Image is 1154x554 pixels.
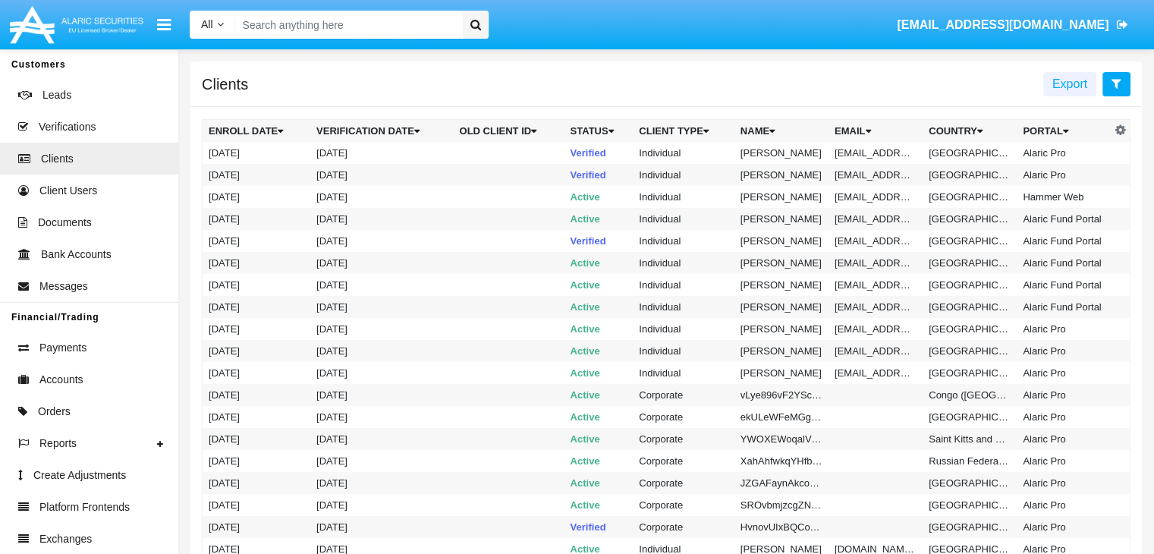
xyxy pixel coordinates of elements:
th: Status [564,120,634,143]
td: Alaric Pro [1017,384,1111,406]
td: Active [564,252,634,274]
th: Country [923,120,1017,143]
td: Active [564,362,634,384]
input: Search [235,11,458,39]
span: Orders [38,404,71,420]
td: Individual [633,186,734,208]
td: Alaric Pro [1017,428,1111,450]
span: Accounts [39,372,83,388]
td: [DATE] [203,186,310,208]
a: All [190,17,235,33]
th: Email [829,120,923,143]
td: [GEOGRAPHIC_DATA] [923,340,1017,362]
td: [PERSON_NAME] [734,296,829,318]
td: Alaric Pro [1017,406,1111,428]
td: SROvbmjzcgZNQgc [734,494,829,516]
td: [DATE] [310,516,453,538]
td: [EMAIL_ADDRESS][DOMAIN_NAME] [829,230,923,252]
span: Reports [39,436,77,452]
td: [EMAIL_ADDRESS][DOMAIN_NAME] [829,362,923,384]
th: Enroll date [203,120,310,143]
span: Platform Frontends [39,499,130,515]
td: HvnovUIxBQCoFVz [734,516,829,538]
td: [DATE] [203,142,310,164]
td: Alaric Pro [1017,494,1111,516]
td: [GEOGRAPHIC_DATA] [923,230,1017,252]
td: [DATE] [203,428,310,450]
th: Portal [1017,120,1111,143]
td: [EMAIL_ADDRESS][DOMAIN_NAME] [829,318,923,340]
td: Individual [633,362,734,384]
td: Individual [633,318,734,340]
td: [DATE] [310,230,453,252]
td: [DATE] [203,472,310,494]
button: Export [1043,72,1096,96]
td: Corporate [633,494,734,516]
td: [DATE] [310,296,453,318]
td: [GEOGRAPHIC_DATA] [923,406,1017,428]
td: Corporate [633,384,734,406]
span: Client Users [39,183,97,199]
td: Corporate [633,450,734,472]
td: [PERSON_NAME] [734,318,829,340]
span: Leads [42,87,71,103]
td: [PERSON_NAME] [734,208,829,230]
span: [EMAIL_ADDRESS][DOMAIN_NAME] [897,18,1108,31]
td: XahAhfwkqYHfbBO [734,450,829,472]
td: [EMAIL_ADDRESS][DOMAIN_NAME] [829,296,923,318]
td: Active [564,494,634,516]
td: Alaric Pro [1017,142,1111,164]
td: Individual [633,230,734,252]
td: Active [564,450,634,472]
th: Old Client Id [453,120,564,143]
td: Verified [564,516,634,538]
td: [DATE] [310,142,453,164]
td: [GEOGRAPHIC_DATA] [923,472,1017,494]
td: [PERSON_NAME] [734,362,829,384]
td: Alaric Fund Portal [1017,252,1111,274]
td: [DATE] [203,164,310,186]
td: [DATE] [310,186,453,208]
td: [DATE] [203,340,310,362]
td: Alaric Pro [1017,318,1111,340]
th: Name [734,120,829,143]
td: ekULeWFeMGgAHJn [734,406,829,428]
td: Active [564,384,634,406]
td: [DATE] [310,362,453,384]
h5: Clients [202,78,248,90]
th: Client Type [633,120,734,143]
td: Active [564,208,634,230]
td: Individual [633,274,734,296]
td: [DATE] [310,406,453,428]
td: Active [564,318,634,340]
td: Active [564,186,634,208]
td: [DATE] [203,274,310,296]
img: Logo image [8,2,146,47]
span: Verifications [39,119,96,135]
td: [GEOGRAPHIC_DATA] [923,362,1017,384]
td: [GEOGRAPHIC_DATA] [923,142,1017,164]
td: [PERSON_NAME] [734,252,829,274]
td: [DATE] [203,296,310,318]
span: Messages [39,279,88,294]
td: [DATE] [203,406,310,428]
td: [PERSON_NAME] [734,186,829,208]
span: All [201,18,213,30]
td: [DATE] [203,362,310,384]
td: [GEOGRAPHIC_DATA] [923,186,1017,208]
td: Alaric Pro [1017,164,1111,186]
td: [PERSON_NAME] [734,142,829,164]
td: [GEOGRAPHIC_DATA] [923,208,1017,230]
span: Exchanges [39,531,92,547]
td: [GEOGRAPHIC_DATA] [923,494,1017,516]
td: Verified [564,230,634,252]
span: Documents [38,215,92,231]
td: [GEOGRAPHIC_DATA] [923,274,1017,296]
td: Hammer Web [1017,186,1111,208]
td: Active [564,296,634,318]
td: [PERSON_NAME] [734,164,829,186]
td: Corporate [633,516,734,538]
th: Verification date [310,120,453,143]
td: [DATE] [310,164,453,186]
td: YWOXEWoqalVxeuW [734,428,829,450]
